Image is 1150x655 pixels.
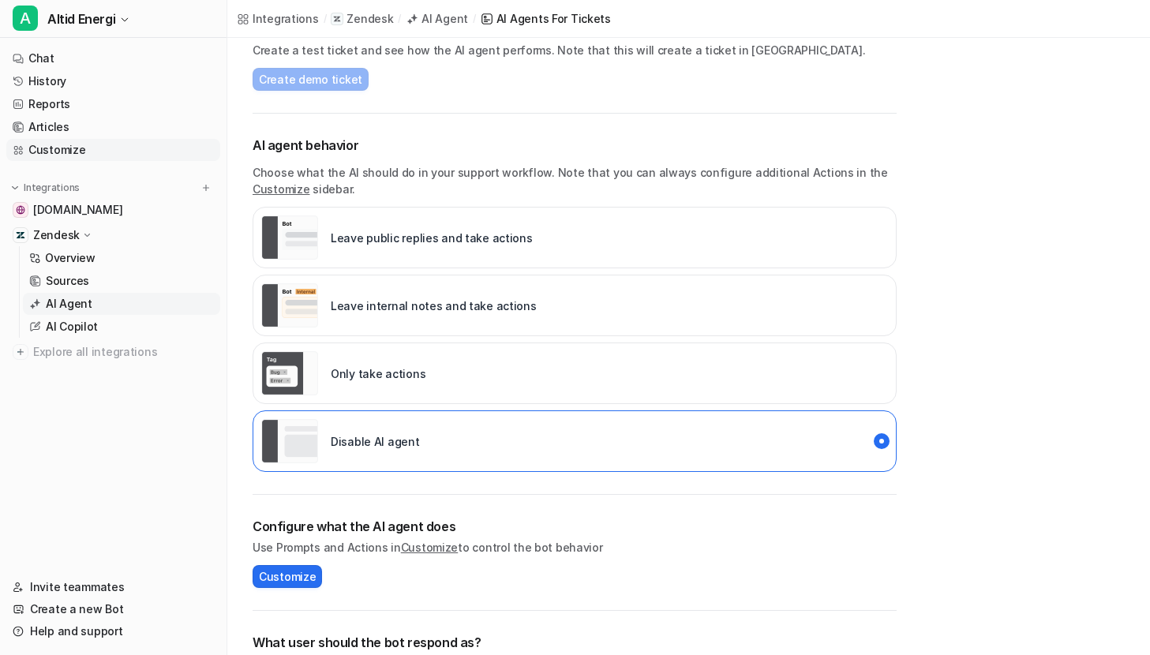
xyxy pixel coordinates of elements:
span: Altid Energi [47,8,115,30]
a: Invite teammates [6,576,220,598]
p: Sources [46,273,89,289]
h2: What user should the bot respond as? [253,633,897,652]
a: Zendesk [331,11,393,27]
p: AI Agent [46,296,92,312]
img: Leave public replies and take actions [261,215,318,260]
p: Leave public replies and take actions [331,230,533,246]
a: Explore all integrations [6,341,220,363]
span: / [473,12,476,26]
button: Integrations [6,180,84,196]
div: live::internal_reply [253,275,897,336]
p: Leave internal notes and take actions [331,298,537,314]
img: menu_add.svg [200,182,212,193]
a: Help and support [6,620,220,642]
div: AI Agents for tickets [496,10,611,27]
a: Customize [401,541,458,554]
div: paused::disabled [253,410,897,472]
p: Only take actions [331,365,425,382]
span: Explore all integrations [33,339,214,365]
span: Create demo ticket [259,71,362,88]
img: explore all integrations [13,344,28,360]
a: Customize [6,139,220,161]
img: Leave internal notes and take actions [261,283,318,327]
p: AI Copilot [46,319,98,335]
a: Customize [253,182,309,196]
p: Integrations [24,182,80,194]
a: AI Agent [406,10,468,27]
div: live::external_reply [253,207,897,268]
img: expand menu [9,182,21,193]
div: live::disabled [253,342,897,404]
span: [DOMAIN_NAME] [33,202,122,218]
img: altidenergi.dk [16,205,25,215]
p: Use Prompts and Actions in to control the bot behavior [253,539,897,556]
a: Articles [6,116,220,138]
a: Create a new Bot [6,598,220,620]
span: / [398,12,401,26]
div: AI Agent [421,10,468,27]
a: Reports [6,93,220,115]
button: Customize [253,565,322,588]
span: Customize [259,568,316,585]
p: Overview [45,250,96,266]
span: A [13,6,38,31]
a: Overview [23,247,220,269]
p: Zendesk [346,11,393,27]
p: Disable AI agent [331,433,420,450]
a: AI Agents for tickets [481,10,611,27]
span: / [324,12,327,26]
a: Sources [23,270,220,292]
a: AI Agent [23,293,220,315]
a: AI Copilot [23,316,220,338]
a: Chat [6,47,220,69]
p: AI agent behavior [253,136,897,155]
img: Only take actions [261,351,318,395]
p: Choose what the AI should do in your support workflow. Note that you can always configure additio... [253,164,897,197]
h2: Configure what the AI agent does [253,517,897,536]
a: History [6,70,220,92]
img: Disable AI agent [261,419,318,463]
div: Integrations [253,10,319,27]
button: Create demo ticket [253,68,369,91]
p: Create a test ticket and see how the AI agent performs. Note that this will create a ticket in [G... [253,42,897,58]
a: altidenergi.dk[DOMAIN_NAME] [6,199,220,221]
img: Zendesk [16,230,25,240]
a: Integrations [237,10,319,27]
p: Zendesk [33,227,80,243]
